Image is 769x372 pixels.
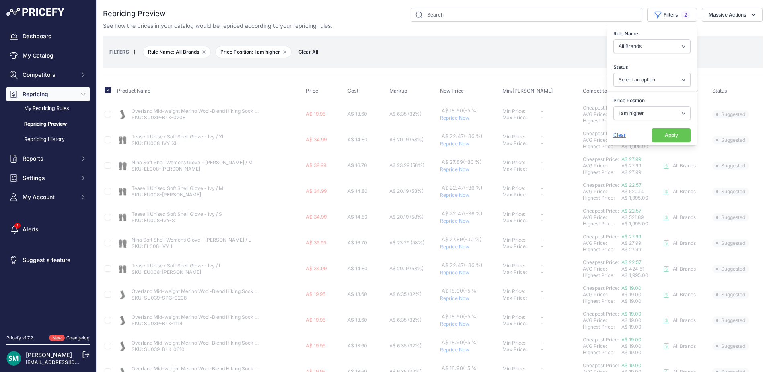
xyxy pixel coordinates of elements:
a: Overland Mid-weight Merino Wool-Blend Hiking Sock - Spurce Green / A6-10 [132,366,308,372]
span: Suggested [712,162,749,170]
span: A$ 6.35 (32%) [389,291,422,297]
a: Cheapest Price: [583,259,619,265]
button: Filters2 [647,8,697,22]
div: Min Price: [502,340,541,346]
div: AVG Price: [583,214,621,221]
a: Changelog [66,335,90,341]
span: Price Position: I am higher [215,46,292,58]
a: Highest Price: [583,272,615,278]
span: Product Name [117,88,150,94]
span: Suggested [712,188,749,196]
span: Suggested [712,213,749,221]
span: A$ 19.95 [306,343,325,349]
span: A$ 13.60 [347,291,367,297]
span: A$ 22.47 [442,133,483,139]
a: All Brands [663,266,696,272]
span: (-5 %) [463,107,478,114]
span: A$ 20.19 (58%) [389,136,424,143]
button: My Account [6,190,90,205]
a: Cheapest Price: [583,337,619,343]
a: Highest Price: [583,143,615,149]
a: Cheapest Price: [583,285,619,291]
a: Dashboard [6,29,90,43]
span: - [541,217,543,223]
span: A$ 39.99 [306,240,326,246]
span: My Account [23,193,75,201]
span: Reports [23,155,75,163]
input: Search [411,8,642,22]
p: Reprice Now [440,141,499,147]
a: Overland Mid-weight Merino Wool-Blend Hiking Sock - Spurce Green / A2-8 [132,288,305,294]
span: A$ 1,995.00 [621,195,648,201]
div: AVG Price: [583,317,621,324]
span: A$ 22.57 [621,208,642,214]
a: SKU: EU008-[PERSON_NAME] [132,269,201,275]
a: Highest Price: [583,349,615,355]
p: All Brands [673,163,696,169]
span: Status [712,88,727,94]
span: (-36 %) [464,211,483,217]
nav: Sidebar [6,29,90,325]
a: A$ 22.57 [621,259,642,265]
a: Cheapest Price: [583,130,619,136]
span: - [541,237,543,243]
a: Overland Mid-weight Merino Wool-Blend Hiking Sock - Covert Black / A2-8 [132,108,303,114]
a: All Brands [663,214,696,221]
span: - [541,166,543,172]
div: A$ 27.99 [621,163,660,169]
span: - [541,269,543,275]
span: A$ 14.80 [347,188,368,194]
div: Max Price: [502,217,541,224]
a: SKU: SU039-SPG-0208 [132,295,187,301]
span: A$ 22.57 [621,182,642,188]
div: A$ 424.51 [621,266,660,272]
div: Min Price: [502,159,541,166]
a: All Brands [663,343,696,349]
span: A$ 19.95 [306,317,325,323]
p: Reprice Now [440,321,499,327]
a: SKU: EL008-IVY-L [132,243,174,249]
span: A$ 18.90 [442,365,478,371]
p: Reprice Now [440,218,499,224]
div: Min Price: [502,185,541,192]
a: Repricing Preview [6,117,90,131]
span: - [541,192,543,198]
span: - [541,185,543,191]
span: - [541,288,543,294]
p: All Brands [673,343,696,349]
span: - [541,366,543,372]
span: A$ 13.60 [347,111,367,117]
button: Competitors [6,68,90,82]
a: SKU: EU008-IVY-S [132,217,175,223]
span: Min/[PERSON_NAME] [502,88,553,94]
a: Highest Price: [583,221,615,227]
a: A$ 19.00 [621,285,642,291]
small: | [129,50,140,54]
span: A$ 27.99 [621,156,641,162]
span: A$ 1,995.00 [621,143,648,149]
span: A$ 20.19 (58%) [389,265,424,271]
p: All Brands [673,291,696,298]
span: Markup [389,88,407,94]
button: Clear All [294,48,322,56]
a: All Brands [663,163,696,169]
a: My Catalog [6,48,90,63]
h2: Repricing Preview [103,8,166,19]
label: Status [613,63,691,71]
div: AVG Price: [583,291,621,298]
img: Pricefy Logo [6,8,64,16]
p: All Brands [673,188,696,195]
a: SKU: SU039-BLK-0208 [132,114,185,120]
a: Cheapest Price: [583,362,619,368]
p: Reprice Now [440,295,499,302]
span: A$ 20.19 (58%) [389,214,424,220]
span: A$ 27.99 [621,246,641,252]
span: - [541,340,543,346]
span: - [541,140,543,146]
a: Highest Price: [583,324,615,330]
a: SKU: EL008-[PERSON_NAME] [132,166,200,172]
div: Min Price: [502,108,541,114]
p: Reprice Now [440,347,499,353]
span: A$ 34.99 [306,214,327,220]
